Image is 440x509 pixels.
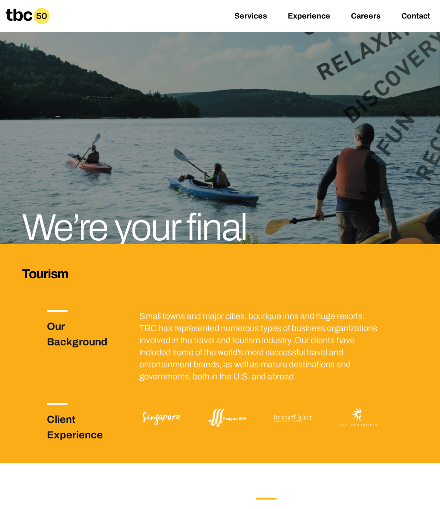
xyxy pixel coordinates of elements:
[47,412,121,443] h3: Client Experience
[139,403,184,433] img: Singapore Logo
[234,12,267,22] a: Services
[288,12,330,22] a: Experience
[22,209,344,285] h1: We’re your final destination.
[22,265,418,282] h3: Tourism
[401,12,430,22] a: Contact
[47,319,121,350] h3: Our Background
[205,403,249,433] img: Niagara USA Logo
[271,403,315,433] img: ResortQuest Logo
[351,12,381,22] a: Careers
[337,403,381,433] img: Gaylord Logo
[139,310,381,382] p: Small towns and major cities, boutique inns and huge resorts: TBC has represented numerous types ...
